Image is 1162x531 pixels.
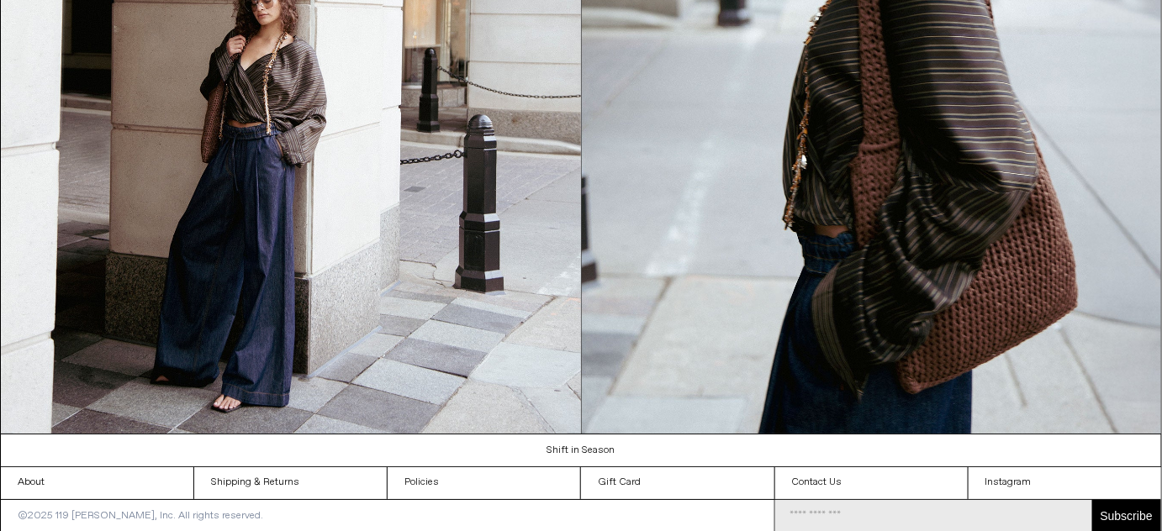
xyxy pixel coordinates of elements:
a: Shipping & Returns [194,467,387,499]
a: Policies [388,467,580,499]
a: Shift in Season [1,434,1162,466]
a: Instagram [969,467,1161,499]
a: About [1,467,193,499]
a: Contact Us [775,467,968,499]
a: Gift Card [581,467,774,499]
